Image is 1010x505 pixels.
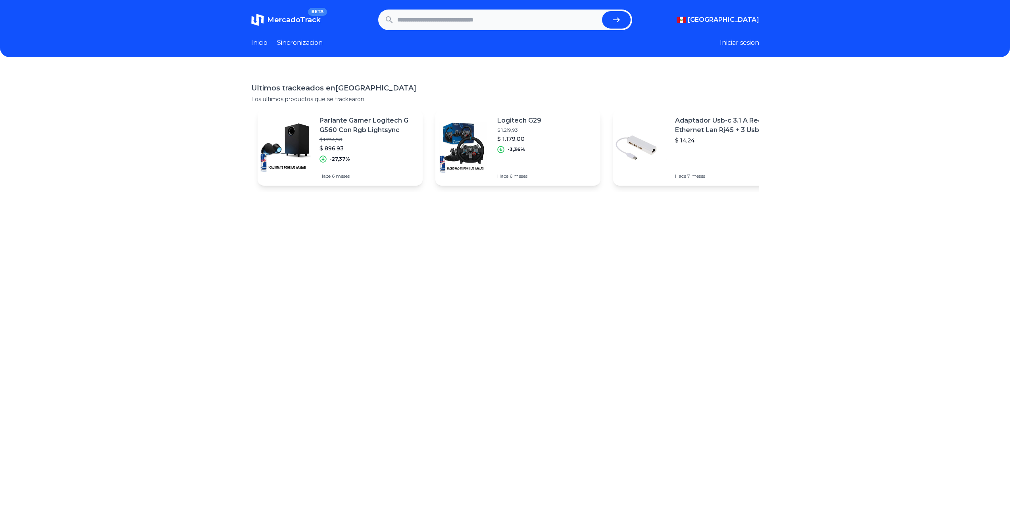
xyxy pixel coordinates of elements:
a: Featured imageParlante Gamer Logitech G G560 Con Rgb Lightsync$ 1.234,90$ 896,93-27,37%Hace 6 meses [258,109,423,186]
h1: Ultimos trackeados en [GEOGRAPHIC_DATA] [251,83,759,94]
a: MercadoTrackBETA [251,13,321,26]
a: Inicio [251,38,267,48]
p: -27,37% [330,156,350,162]
a: Featured imageAdaptador Usb-c 3.1 A Red Ethernet Lan Rj45 + 3 Usb 3.0$ 14,24Hace 7 meses [613,109,778,186]
p: Logitech G29 [497,116,541,125]
p: Parlante Gamer Logitech G G560 Con Rgb Lightsync [319,116,416,135]
img: Peru [677,17,686,23]
p: $ 896,93 [319,144,416,152]
img: Featured image [613,120,669,175]
p: Hace 6 meses [319,173,416,179]
p: Adaptador Usb-c 3.1 A Red Ethernet Lan Rj45 + 3 Usb 3.0 [675,116,772,135]
a: Sincronizacion [277,38,323,48]
a: Featured imageLogitech G29$ 1.219,93$ 1.179,00-3,36%Hace 6 meses [435,109,600,186]
img: Featured image [258,120,313,175]
p: Los ultimos productos que se trackearon. [251,95,759,103]
span: BETA [308,8,327,16]
p: $ 1.234,90 [319,136,416,143]
p: $ 1.219,93 [497,127,541,133]
button: [GEOGRAPHIC_DATA] [677,15,759,25]
span: [GEOGRAPHIC_DATA] [688,15,759,25]
button: Iniciar sesion [720,38,759,48]
p: Hace 6 meses [497,173,541,179]
p: -3,36% [508,146,525,153]
img: MercadoTrack [251,13,264,26]
img: Featured image [435,120,491,175]
p: $ 14,24 [675,136,772,144]
span: MercadoTrack [267,15,321,24]
p: Hace 7 meses [675,173,772,179]
p: $ 1.179,00 [497,135,541,143]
